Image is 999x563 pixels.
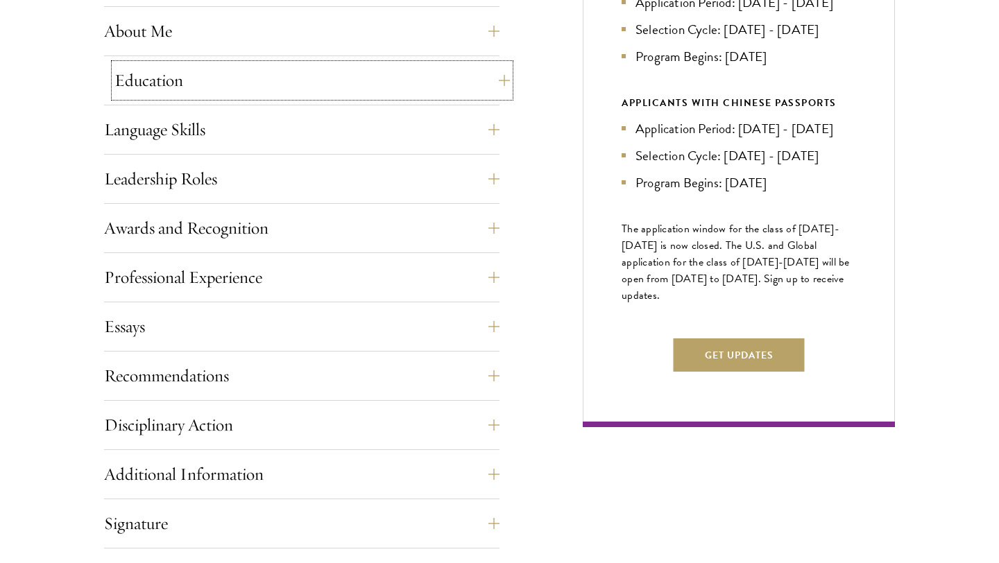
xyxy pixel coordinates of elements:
li: Application Period: [DATE] - [DATE] [622,119,856,139]
button: Get Updates [674,338,805,372]
button: Signature [104,507,499,540]
div: APPLICANTS WITH CHINESE PASSPORTS [622,94,856,112]
li: Program Begins: [DATE] [622,46,856,67]
button: About Me [104,15,499,48]
button: Leadership Roles [104,162,499,196]
li: Program Begins: [DATE] [622,173,856,193]
button: Awards and Recognition [104,211,499,245]
button: Essays [104,310,499,343]
button: Professional Experience [104,261,499,294]
button: Disciplinary Action [104,408,499,442]
li: Selection Cycle: [DATE] - [DATE] [622,19,856,40]
button: Education [114,64,510,97]
span: The application window for the class of [DATE]-[DATE] is now closed. The U.S. and Global applicat... [622,220,850,304]
li: Selection Cycle: [DATE] - [DATE] [622,146,856,166]
button: Additional Information [104,458,499,491]
button: Language Skills [104,113,499,146]
button: Recommendations [104,359,499,392]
